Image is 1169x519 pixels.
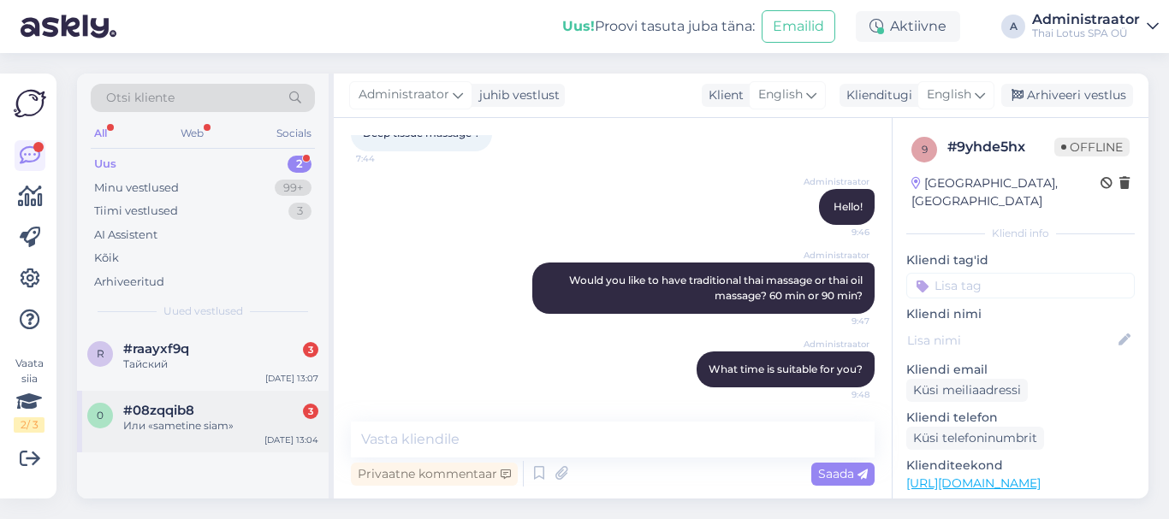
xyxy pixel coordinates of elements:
[906,305,1135,323] p: Kliendi nimi
[840,86,912,104] div: Klienditugi
[14,356,45,433] div: Vaata siia
[97,409,104,422] span: 0
[303,404,318,419] div: 3
[758,86,803,104] span: English
[356,152,420,165] span: 7:44
[472,86,560,104] div: juhib vestlust
[907,331,1115,350] input: Lisa nimi
[569,274,865,302] span: Would you like to have traditional thai massage or thai oil massage? 60 min or 90 min?
[805,315,869,327] span: 9:47
[1001,15,1025,38] div: A
[911,174,1101,210] div: [GEOGRAPHIC_DATA], [GEOGRAPHIC_DATA]
[106,89,175,107] span: Otsi kliente
[906,475,1041,491] a: [URL][DOMAIN_NAME]
[1001,84,1133,107] div: Arhiveeri vestlus
[804,249,869,262] span: Administraator
[94,227,157,244] div: AI Assistent
[906,427,1044,450] div: Küsi telefoninumbrit
[762,10,835,43] button: Emailid
[123,341,189,357] span: #raayxf9q
[265,372,318,385] div: [DATE] 13:07
[804,338,869,351] span: Administraator
[288,203,312,220] div: 3
[856,11,960,42] div: Aktiivne
[359,86,449,104] span: Administraator
[288,156,312,173] div: 2
[906,361,1135,379] p: Kliendi email
[123,403,194,418] span: #08zqqib8
[562,18,595,34] b: Uus!
[123,418,318,433] div: Или «sametine siam»
[1032,13,1140,27] div: Administraator
[906,273,1135,298] input: Lisa tag
[906,226,1135,241] div: Kliendi info
[123,357,318,372] div: Тайский
[818,466,868,481] span: Saada
[97,347,104,360] span: r
[834,200,863,213] span: Hello!
[1032,27,1140,40] div: Thai Lotus SPA OÜ
[562,16,755,37] div: Proovi tasuta juba täna:
[351,463,518,486] div: Privaatne kommentaar
[947,137,1054,157] div: # 9yhde5hx
[94,274,164,291] div: Arhiveeritud
[906,409,1135,427] p: Kliendi telefon
[177,122,207,144] div: Web
[94,180,179,197] div: Minu vestlused
[303,342,318,357] div: 3
[163,304,243,319] span: Uued vestlused
[94,203,178,220] div: Tiimi vestlused
[906,379,1028,402] div: Küsi meiliaadressi
[91,122,110,144] div: All
[906,457,1135,475] p: Klienditeekond
[804,175,869,188] span: Administraator
[14,417,45,433] div: 2 / 3
[709,363,863,375] span: What time is suitable for you?
[264,433,318,446] div: [DATE] 13:04
[94,156,116,173] div: Uus
[275,180,312,197] div: 99+
[805,388,869,401] span: 9:48
[922,143,928,156] span: 9
[94,250,119,267] div: Kõik
[702,86,744,104] div: Klient
[927,86,971,104] span: English
[906,251,1135,269] p: Kliendi tag'id
[273,122,315,144] div: Socials
[14,87,46,120] img: Askly Logo
[1032,13,1159,40] a: AdministraatorThai Lotus SPA OÜ
[906,498,1135,513] p: Vaata edasi ...
[805,226,869,239] span: 9:46
[1054,138,1130,156] span: Offline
